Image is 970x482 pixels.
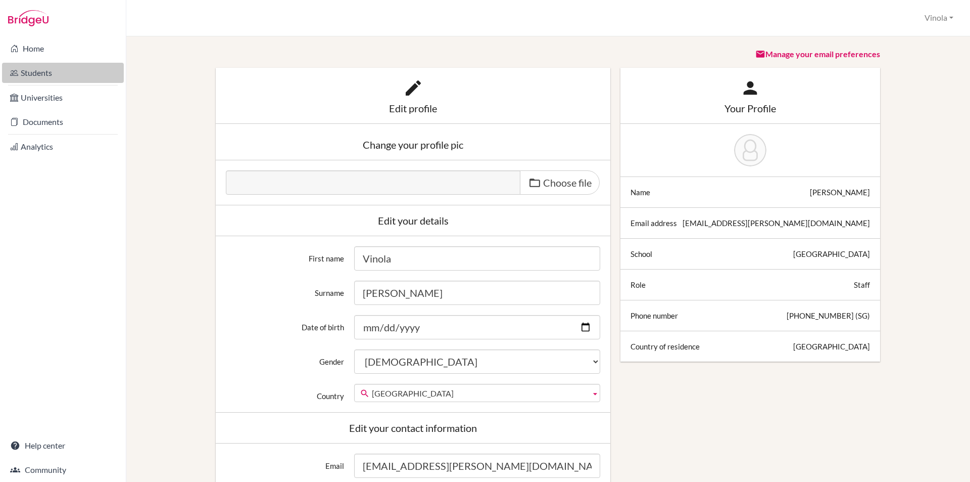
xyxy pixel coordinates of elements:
div: Staff [854,280,870,290]
div: Email address [630,218,677,228]
div: Country of residence [630,341,700,352]
label: Date of birth [221,315,349,332]
div: Your Profile [630,103,870,113]
a: Manage your email preferences [755,49,880,59]
a: Universities [2,87,124,108]
div: Edit your contact information [226,423,600,433]
a: Community [2,460,124,480]
label: Surname [221,281,349,298]
div: Phone number [630,311,678,321]
div: Role [630,280,646,290]
div: [GEOGRAPHIC_DATA] [793,249,870,259]
div: [EMAIL_ADDRESS][PERSON_NAME][DOMAIN_NAME] [683,218,870,228]
div: [PERSON_NAME] [810,187,870,197]
label: Country [221,384,349,401]
div: [GEOGRAPHIC_DATA] [793,341,870,352]
div: School [630,249,652,259]
span: [GEOGRAPHIC_DATA] [372,384,587,403]
label: Gender [221,349,349,367]
a: Students [2,63,124,83]
a: Help center [2,435,124,456]
div: Edit profile [226,103,600,113]
button: Vinola [920,9,958,27]
a: Documents [2,112,124,132]
div: Edit your details [226,215,600,226]
div: Name [630,187,650,197]
a: Home [2,38,124,59]
img: Vinola Williams [734,134,766,166]
a: Analytics [2,137,124,157]
span: Choose file [543,177,592,189]
div: Change your profile pic [226,140,600,150]
div: [PHONE_NUMBER] (SG) [787,311,870,321]
img: Bridge-U [8,10,48,26]
label: First name [221,246,349,264]
label: Email [221,454,349,471]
